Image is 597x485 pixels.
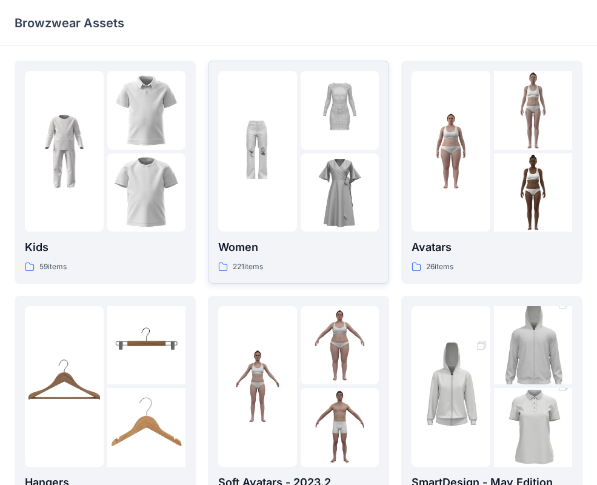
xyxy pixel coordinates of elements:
p: 59 items [39,261,67,273]
img: folder 3 [107,388,186,467]
img: folder 3 [107,153,186,232]
img: folder 3 [301,388,379,467]
img: folder 2 [494,71,573,150]
a: folder 1folder 2folder 3Avatars26items [401,61,582,284]
img: folder 2 [301,71,379,150]
img: folder 1 [218,347,297,426]
img: folder 1 [412,112,490,191]
p: 26 items [426,261,453,273]
img: folder 1 [25,112,104,191]
p: Avatars [412,239,572,256]
p: Women [218,239,379,256]
img: folder 2 [107,71,186,150]
a: folder 1folder 2folder 3Kids59items [15,61,196,284]
img: folder 3 [301,153,379,232]
a: folder 1folder 2folder 3Women221items [208,61,389,284]
img: folder 1 [412,327,490,445]
p: 221 items [233,261,263,273]
img: folder 2 [107,306,186,385]
p: Kids [25,239,185,256]
img: folder 2 [494,286,573,404]
p: Browzwear Assets [15,15,124,32]
img: folder 3 [494,153,573,232]
img: folder 2 [301,306,379,385]
img: folder 1 [218,112,297,191]
img: folder 1 [25,347,104,426]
